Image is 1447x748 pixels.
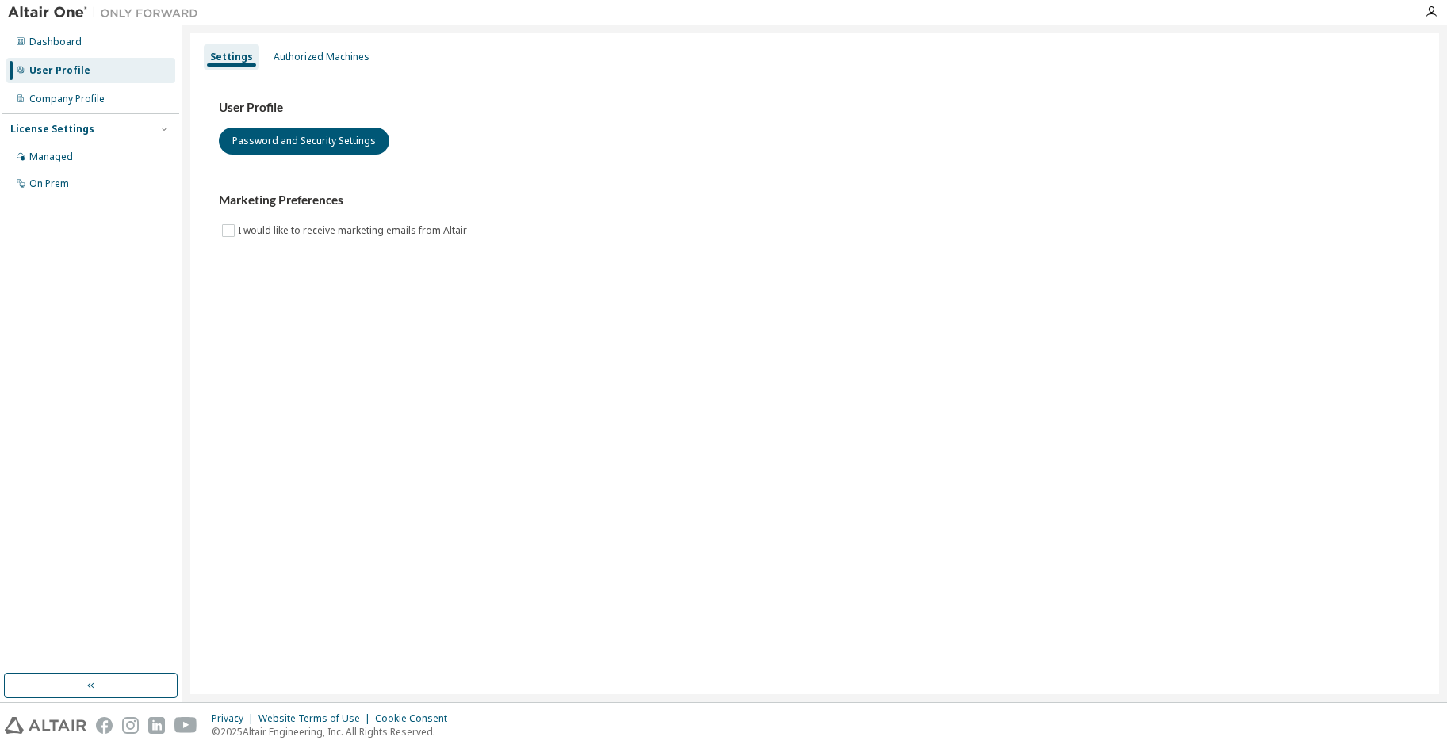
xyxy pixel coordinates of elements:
div: License Settings [10,123,94,135]
div: Managed [29,151,73,163]
img: youtube.svg [174,717,197,734]
h3: User Profile [219,100,1411,116]
div: Website Terms of Use [258,712,375,725]
p: © 2025 Altair Engineering, Inc. All Rights Reserved. [212,725,457,738]
img: instagram.svg [122,717,139,734]
div: Privacy [212,712,258,725]
div: Dashboard [29,36,82,48]
div: On Prem [29,177,69,190]
img: facebook.svg [96,717,113,734]
div: Cookie Consent [375,712,457,725]
button: Password and Security Settings [219,128,389,155]
div: Authorized Machines [274,51,369,63]
h3: Marketing Preferences [219,193,1411,208]
img: linkedin.svg [148,717,165,734]
div: Settings [210,51,253,63]
div: Company Profile [29,93,105,105]
div: User Profile [29,64,90,77]
img: altair_logo.svg [5,717,86,734]
img: Altair One [8,5,206,21]
label: I would like to receive marketing emails from Altair [238,221,470,240]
